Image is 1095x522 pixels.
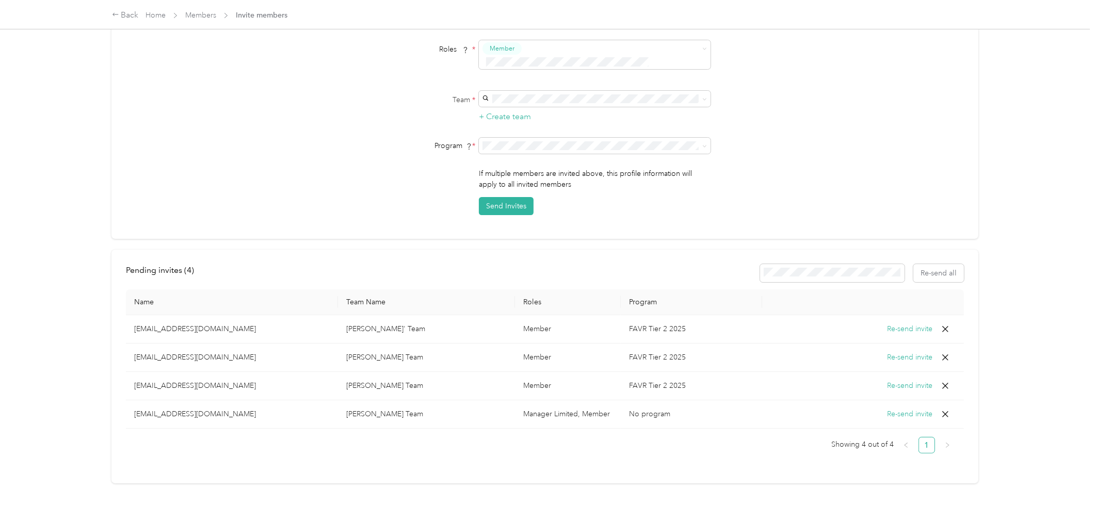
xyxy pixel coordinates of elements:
li: Previous Page [898,437,914,453]
button: Re-send invite [888,409,933,420]
span: [PERSON_NAME] Team [346,353,423,362]
span: [PERSON_NAME]' Team [346,324,425,333]
span: Manager Limited, Member [523,410,610,418]
div: Back [112,9,139,22]
span: No program [629,410,670,418]
div: Program [346,140,475,151]
button: Re-send invite [888,323,933,335]
a: 1 [919,437,935,453]
span: Member [523,324,551,333]
div: info-bar [126,264,964,282]
p: [EMAIL_ADDRESS][DOMAIN_NAME] [134,323,330,334]
span: [PERSON_NAME] Team [346,381,423,390]
span: FAVR Tier 2 2025 [629,324,686,333]
button: Re-send invite [888,380,933,391]
span: Pending invites [126,265,194,275]
button: Member [482,42,522,55]
p: [EMAIL_ADDRESS][DOMAIN_NAME] [134,352,330,363]
th: Name [126,289,338,315]
button: Send Invites [479,197,534,215]
button: right [939,437,956,453]
button: left [898,437,914,453]
th: Roles [515,289,621,315]
span: FAVR Tier 2 2025 [629,353,686,362]
p: [EMAIL_ADDRESS][DOMAIN_NAME] [134,409,330,419]
li: 1 [919,437,935,453]
p: [EMAIL_ADDRESS][DOMAIN_NAME] [134,380,330,391]
p: If multiple members are invited above, this profile information will apply to all invited members [479,168,711,190]
span: Showing 4 out of 4 [831,437,894,452]
a: Members [185,11,216,20]
span: FAVR Tier 2 2025 [629,381,686,390]
a: Home [146,11,166,20]
button: Re-send all [913,264,964,282]
span: Member [490,44,514,53]
th: Team Name [338,289,515,315]
span: Invite members [236,10,287,21]
span: [PERSON_NAME] Team [346,410,423,418]
div: Resend all invitations [760,264,964,282]
div: left-menu [126,264,201,282]
iframe: Everlance-gr Chat Button Frame [1037,464,1095,522]
button: + Create team [479,110,531,123]
button: Re-send invite [888,352,933,363]
th: Program [621,289,762,315]
span: ( 4 ) [184,265,194,275]
span: left [903,442,909,448]
span: Member [523,381,551,390]
span: right [944,442,951,448]
label: Team [346,94,475,105]
span: Roles [436,41,472,57]
span: Member [523,353,551,362]
li: Next Page [939,437,956,453]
